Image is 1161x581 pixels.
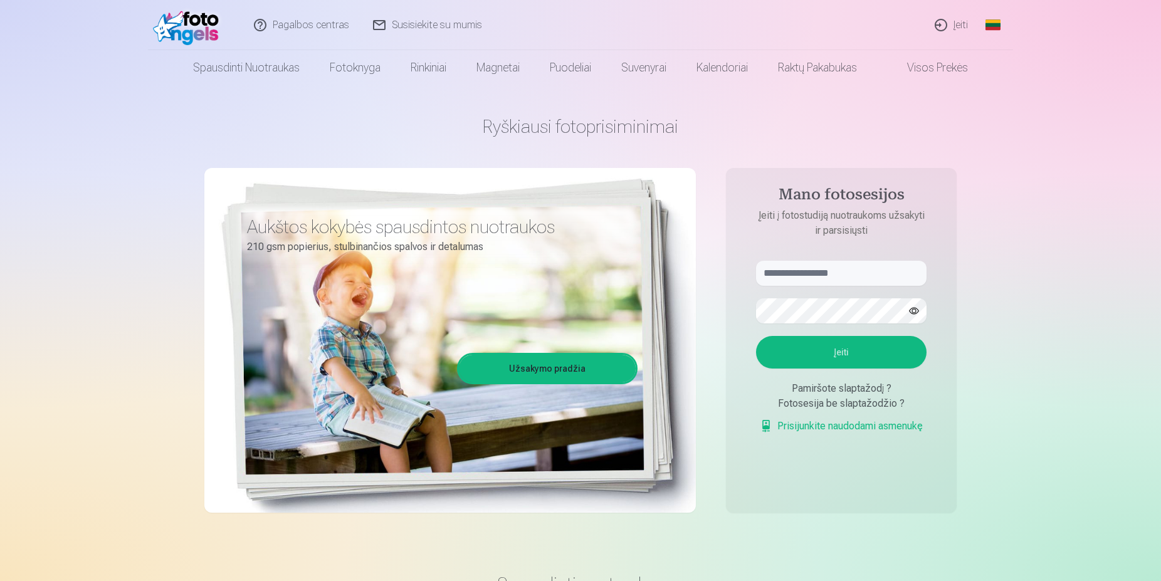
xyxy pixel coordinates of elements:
[681,50,763,85] a: Kalendoriai
[760,419,923,434] a: Prisijunkite naudodami asmenukę
[756,336,927,369] button: Įeiti
[204,115,957,138] h1: Ryškiausi fotoprisiminimai
[535,50,606,85] a: Puodeliai
[247,216,628,238] h3: Aukštos kokybės spausdintos nuotraukos
[247,238,628,256] p: 210 gsm popierius, stulbinančios spalvos ir detalumas
[315,50,396,85] a: Fotoknyga
[763,50,872,85] a: Raktų pakabukas
[153,5,225,45] img: /fa2
[756,381,927,396] div: Pamiršote slaptažodį ?
[606,50,681,85] a: Suvenyrai
[461,50,535,85] a: Magnetai
[178,50,315,85] a: Spausdinti nuotraukas
[756,396,927,411] div: Fotosesija be slaptažodžio ?
[743,208,939,238] p: Įeiti į fotostudiją nuotraukoms užsakyti ir parsisiųsti
[743,186,939,208] h4: Mano fotosesijos
[872,50,983,85] a: Visos prekės
[459,355,636,382] a: Užsakymo pradžia
[396,50,461,85] a: Rinkiniai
